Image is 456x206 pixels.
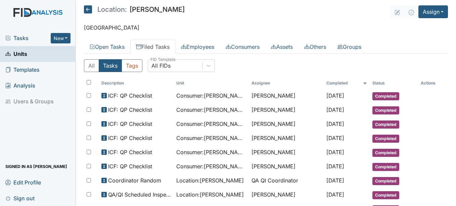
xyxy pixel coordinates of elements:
[84,24,448,32] p: [GEOGRAPHIC_DATA]
[84,59,142,72] div: Type filter
[108,191,171,199] span: QA/QI Scheduled Inspection
[249,131,324,145] td: [PERSON_NAME]
[220,40,265,54] a: Consumers
[108,106,152,114] span: ICF: QP Checklist
[326,135,344,141] span: [DATE]
[122,59,142,72] button: Tags
[5,177,41,187] span: Edit Profile
[372,106,399,114] span: Completed
[249,160,324,174] td: [PERSON_NAME]
[176,106,246,114] span: Consumer : [PERSON_NAME]
[299,40,332,54] a: Others
[249,188,324,202] td: [PERSON_NAME]
[372,163,399,171] span: Completed
[326,191,344,198] span: [DATE]
[176,148,246,156] span: Consumer : [PERSON_NAME]
[326,106,344,113] span: [DATE]
[99,59,122,72] button: Tasks
[87,80,91,84] input: Toggle All Rows Selected
[265,40,299,54] a: Assets
[176,176,244,184] span: Location : [PERSON_NAME]
[108,148,152,156] span: ICF: QP Checklist
[108,92,152,100] span: ICF: QP Checklist
[249,77,324,89] th: Assignee
[176,120,246,128] span: Consumer : [PERSON_NAME]
[326,163,344,170] span: [DATE]
[5,193,35,203] span: Sign out
[249,174,324,188] td: QA QI Coordinator
[84,5,185,13] h5: [PERSON_NAME]
[326,177,344,184] span: [DATE]
[372,121,399,129] span: Completed
[418,77,448,89] th: Actions
[372,177,399,185] span: Completed
[326,149,344,156] span: [DATE]
[108,134,152,142] span: ICF: QP Checklist
[249,117,324,131] td: [PERSON_NAME]
[5,34,51,42] a: Tasks
[176,191,244,199] span: Location : [PERSON_NAME]
[370,77,418,89] th: Toggle SortBy
[332,40,367,54] a: Groups
[249,89,324,103] td: [PERSON_NAME]
[99,77,174,89] th: Toggle SortBy
[249,145,324,160] td: [PERSON_NAME]
[108,176,161,184] span: Coordinator Random
[174,77,249,89] th: Toggle SortBy
[372,191,399,199] span: Completed
[84,40,130,54] a: Open Tasks
[5,65,40,75] span: Templates
[51,33,71,43] button: New
[97,6,127,13] span: Location:
[151,62,171,70] div: All FIDs
[418,5,448,18] button: Assign
[176,134,246,142] span: Consumer : [PERSON_NAME]
[5,49,27,59] span: Units
[5,80,35,91] span: Analysis
[108,120,152,128] span: ICF: QP Checklist
[326,121,344,127] span: [DATE]
[5,161,67,172] span: Signed in as [PERSON_NAME]
[249,103,324,117] td: [PERSON_NAME]
[372,149,399,157] span: Completed
[176,92,246,100] span: Consumer : [PERSON_NAME][GEOGRAPHIC_DATA]
[84,59,99,72] button: All
[108,162,152,170] span: ICF: QP Checklist
[326,92,344,99] span: [DATE]
[130,40,175,54] a: Filed Tasks
[324,77,370,89] th: Toggle SortBy
[372,135,399,143] span: Completed
[372,92,399,100] span: Completed
[176,162,246,170] span: Consumer : [PERSON_NAME]
[175,40,220,54] a: Employees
